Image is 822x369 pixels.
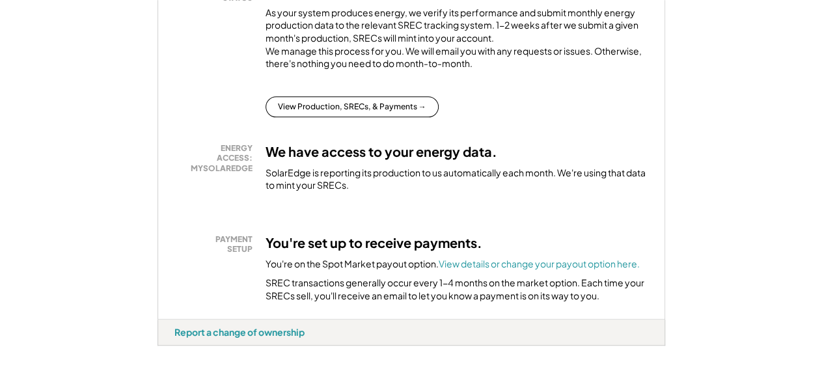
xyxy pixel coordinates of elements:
div: ENERGY ACCESS: MYSOLAREDGE [181,143,253,174]
div: PAYMENT SETUP [181,234,253,254]
h3: You're set up to receive payments. [266,234,482,251]
h3: We have access to your energy data. [266,143,497,160]
div: As your system produces energy, we verify its performance and submit monthly energy production da... [266,7,648,77]
div: Report a change of ownership [174,326,305,338]
div: SREC transactions generally occur every 1-4 months on the market option. Each time your SRECs sel... [266,277,648,302]
div: You're on the Spot Market payout option. [266,258,640,271]
div: SolarEdge is reporting its production to us automatically each month. We're using that data to mi... [266,167,648,192]
button: View Production, SRECs, & Payments → [266,96,439,117]
a: View details or change your payout option here. [439,258,640,269]
div: ixafvopd - VA Distributed [158,346,202,351]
